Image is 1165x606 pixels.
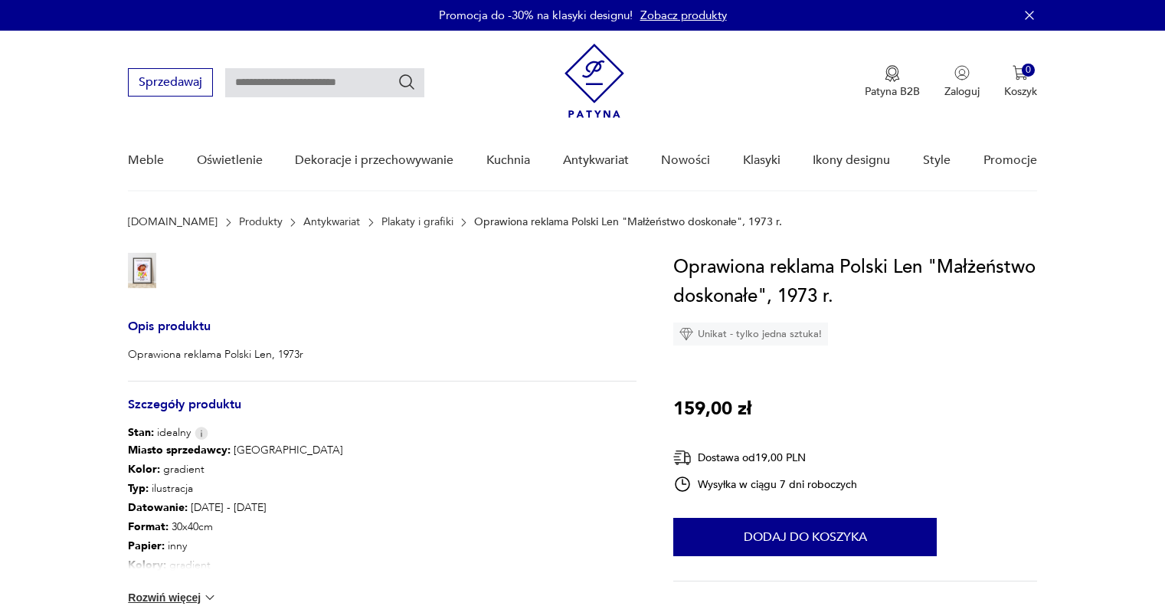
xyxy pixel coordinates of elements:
button: 0Koszyk [1004,65,1037,99]
b: Miasto sprzedawcy : [128,443,231,457]
b: Format : [128,519,169,534]
p: Promocja do -30% na klasyki designu! [439,8,633,23]
a: Ikony designu [813,131,890,190]
p: Oprawiona reklama Polski Len "Małżeństwo doskonałe", 1973 r. [474,216,782,228]
a: Antykwariat [303,216,360,228]
p: gradient [128,555,345,575]
p: 30x40cm [128,517,345,536]
div: Unikat - tylko jedna sztuka! [673,323,828,346]
span: idealny [128,425,191,441]
a: Plakaty i grafiki [381,216,453,228]
img: Zdjęcie produktu Oprawiona reklama Polski Len "Małżeństwo doskonałe", 1973 r. [128,253,156,288]
img: Ikona medalu [885,65,900,82]
p: gradient [128,460,345,479]
b: Papier : [128,539,165,553]
a: Dekoracje i przechowywanie [295,131,453,190]
img: Patyna - sklep z meblami i dekoracjami vintage [565,44,624,118]
h3: Szczegóły produktu [128,400,636,425]
b: Typ : [128,481,149,496]
a: Produkty [239,216,283,228]
b: Stan: [128,425,154,440]
p: Zaloguj [944,84,980,99]
div: Dostawa od 19,00 PLN [673,448,857,467]
img: Ikona dostawy [673,448,692,467]
p: ilustracja [128,479,345,498]
p: Oprawiona reklama Polski Len, 1973r [128,347,303,362]
button: Dodaj do koszyka [673,518,937,556]
a: Meble [128,131,164,190]
h1: Oprawiona reklama Polski Len "Małżeństwo doskonałe", 1973 r. [673,253,1037,311]
img: chevron down [202,590,218,605]
a: Antykwariat [563,131,629,190]
b: Kolory : [128,558,166,572]
button: Szukaj [398,73,416,91]
a: Ikona medaluPatyna B2B [865,65,920,99]
b: Datowanie : [128,500,188,515]
a: Kuchnia [486,131,530,190]
p: [GEOGRAPHIC_DATA] [128,441,345,460]
img: Ikonka użytkownika [954,65,970,80]
button: Patyna B2B [865,65,920,99]
img: Ikona diamentu [679,327,693,341]
b: Kolor: [128,462,160,477]
p: Koszyk [1004,84,1037,99]
a: Style [923,131,951,190]
a: [DOMAIN_NAME] [128,216,218,228]
a: Klasyki [743,131,780,190]
p: Patyna B2B [865,84,920,99]
a: Nowości [661,131,710,190]
button: Sprzedawaj [128,68,213,97]
img: Info icon [195,427,208,440]
a: Oświetlenie [197,131,263,190]
a: Sprzedawaj [128,78,213,89]
p: 159,00 zł [673,395,751,424]
a: Promocje [983,131,1037,190]
button: Rozwiń więcej [128,590,217,605]
img: Ikona koszyka [1013,65,1028,80]
p: [DATE] - [DATE] [128,498,345,517]
h3: Opis produktu [128,322,636,347]
div: 0 [1022,64,1035,77]
button: Zaloguj [944,65,980,99]
p: inny [128,536,345,555]
div: Wysyłka w ciągu 7 dni roboczych [673,475,857,493]
a: Zobacz produkty [640,8,727,23]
